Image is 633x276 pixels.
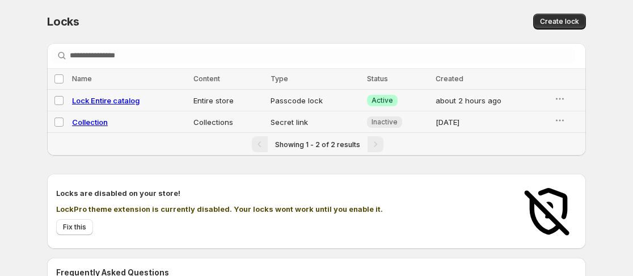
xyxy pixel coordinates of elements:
[47,15,79,28] span: Locks
[372,118,398,127] span: Inactive
[275,140,360,149] span: Showing 1 - 2 of 2 results
[63,223,86,232] span: Fix this
[56,219,93,235] button: Fix this
[432,90,551,111] td: about 2 hours ago
[367,74,388,83] span: Status
[190,111,267,133] td: Collections
[267,111,364,133] td: Secret link
[56,187,509,199] h2: Locks are disabled on your store!
[193,74,220,83] span: Content
[271,74,288,83] span: Type
[432,111,551,133] td: [DATE]
[47,132,586,156] nav: Pagination
[540,17,579,26] span: Create lock
[72,118,108,127] a: Collection
[436,74,463,83] span: Created
[533,14,586,30] button: Create lock
[72,74,92,83] span: Name
[190,90,267,111] td: Entire store
[56,203,509,215] p: LockPro theme extension is currently disabled. Your locks wont work until you enable it.
[267,90,364,111] td: Passcode lock
[372,96,393,105] span: Active
[72,96,140,105] a: Lock Entire catalog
